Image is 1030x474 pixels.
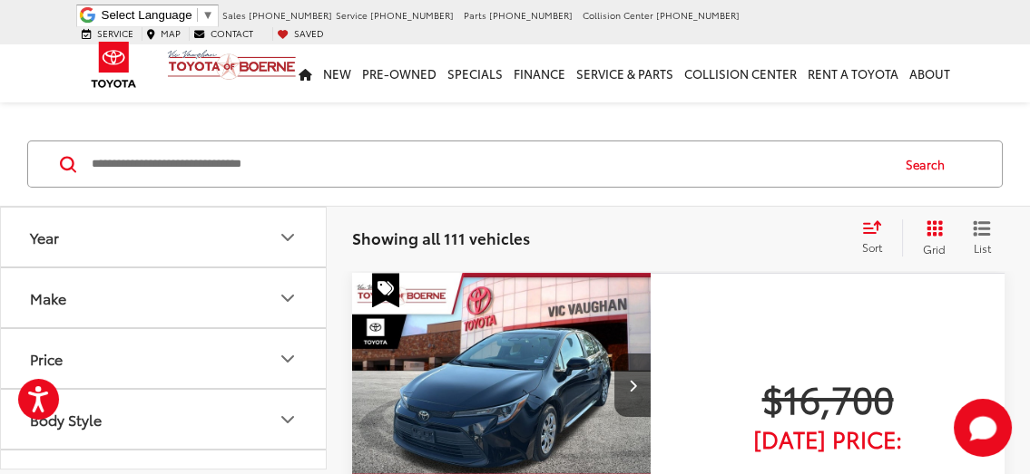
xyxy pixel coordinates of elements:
[682,375,973,421] span: $16,700
[161,26,181,40] span: Map
[614,353,651,417] button: Next image
[189,27,258,40] a: Contact
[197,8,198,22] span: ​
[682,430,973,448] span: [DATE] Price:
[97,26,133,40] span: Service
[30,411,102,428] div: Body Style
[464,8,486,22] span: Parts
[862,239,882,255] span: Sort
[30,228,59,246] div: Year
[372,273,399,307] span: Special
[1,268,328,327] button: MakeMake
[142,27,185,40] a: Map
[1,390,328,449] button: Body StyleBody Style
[167,49,297,81] img: Vic Vaughan Toyota of Boerne
[1,329,328,388] button: PricePrice
[902,219,959,256] button: Grid View
[294,26,324,40] span: Saved
[959,219,1005,256] button: List View
[954,399,1012,457] button: Toggle Chat Window
[211,26,253,40] span: Contact
[571,44,679,102] a: Service & Parts: Opens in a new tab
[656,8,740,22] span: [PHONE_NUMBER]
[583,8,653,22] span: Collision Center
[277,227,299,248] div: Year
[30,289,66,306] div: Make
[357,44,442,102] a: Pre-Owned
[80,35,148,94] img: Toyota
[352,227,530,248] span: Showing all 111 vehicles
[370,8,454,22] span: [PHONE_NUMBER]
[30,350,63,367] div: Price
[679,44,802,102] a: Collision Center
[90,142,888,186] input: Search by Make, Model, or Keyword
[489,8,573,22] span: [PHONE_NUMBER]
[442,44,508,102] a: Specials
[923,241,946,256] span: Grid
[222,8,246,22] span: Sales
[508,44,571,102] a: Finance
[293,44,318,102] a: Home
[973,240,991,256] span: List
[802,44,904,102] a: Rent a Toyota
[77,27,138,40] a: Service
[954,399,1012,457] svg: Start Chat
[336,8,368,22] span: Service
[888,141,971,187] button: Search
[318,44,357,102] a: New
[272,27,329,40] a: My Saved Vehicles
[853,219,902,256] button: Select sort value
[102,8,192,22] span: Select Language
[202,8,214,22] span: ▼
[904,44,956,102] a: About
[277,287,299,309] div: Make
[277,409,299,430] div: Body Style
[1,208,328,266] button: YearYear
[102,8,214,22] a: Select Language​
[249,8,332,22] span: [PHONE_NUMBER]
[277,348,299,370] div: Price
